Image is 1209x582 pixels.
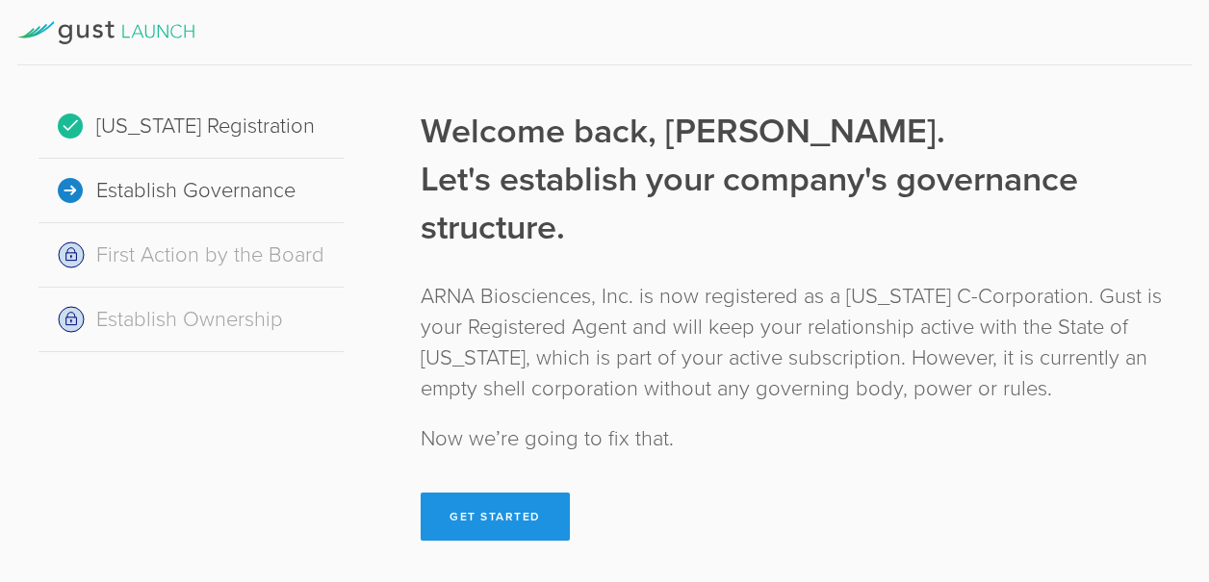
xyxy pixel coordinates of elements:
div: Establish Ownership [39,288,344,352]
div: Let's establish your company's governance structure. [421,156,1170,252]
div: [US_STATE] Registration [39,94,344,159]
button: Get Started [421,493,570,541]
div: First Action by the Board [39,223,344,288]
div: ARNA Biosciences, Inc. is now registered as a [US_STATE] C-Corporation. Gust is your Registered A... [421,281,1170,404]
div: Now we’re going to fix that. [421,423,1170,454]
div: Welcome back, [PERSON_NAME]. [421,108,1170,156]
div: Establish Governance [39,159,344,223]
